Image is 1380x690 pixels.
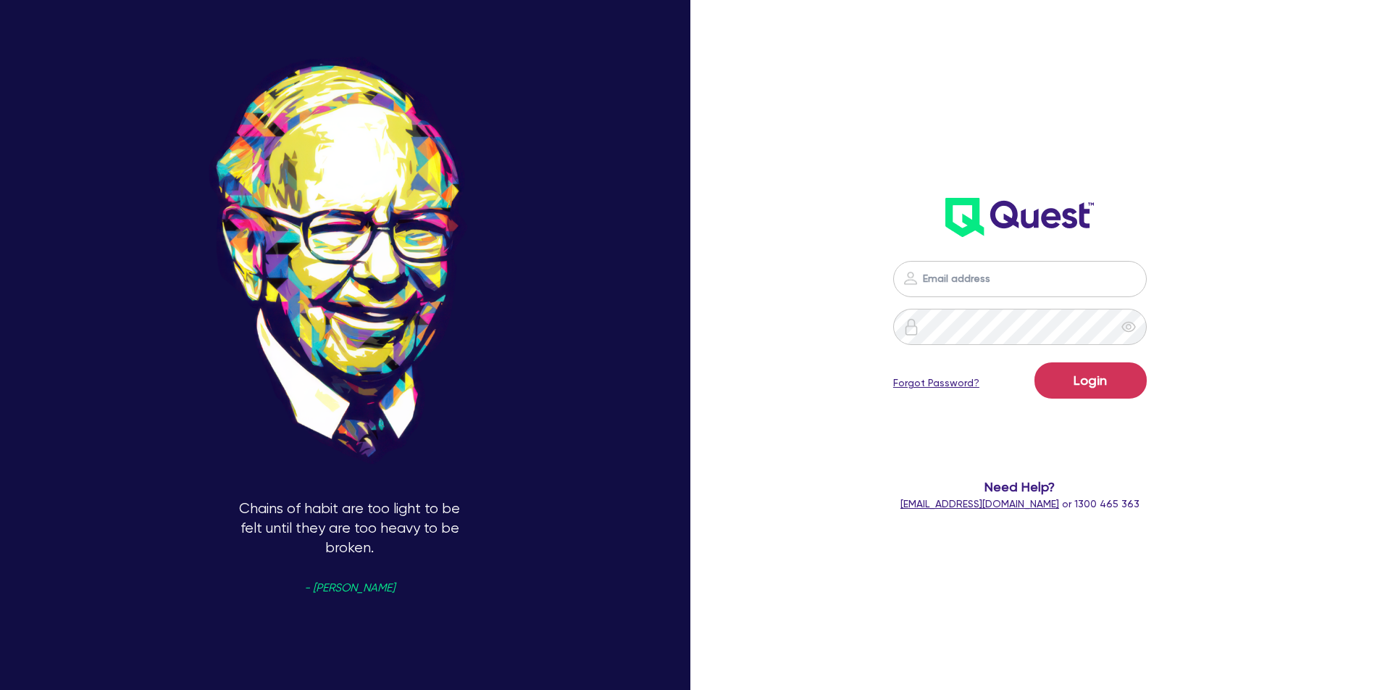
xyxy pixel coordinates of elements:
span: or 1300 465 363 [900,498,1139,510]
img: icon-password [902,270,919,287]
button: Login [1034,362,1147,399]
span: - [PERSON_NAME] [304,583,395,594]
img: icon-password [903,318,920,336]
img: wH2k97JdezQIQAAAABJRU5ErkJggg== [945,198,1094,237]
a: [EMAIL_ADDRESS][DOMAIN_NAME] [900,498,1059,510]
span: Need Help? [835,477,1205,496]
span: eye [1121,320,1136,334]
a: Forgot Password? [893,375,979,391]
input: Email address [893,261,1147,297]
